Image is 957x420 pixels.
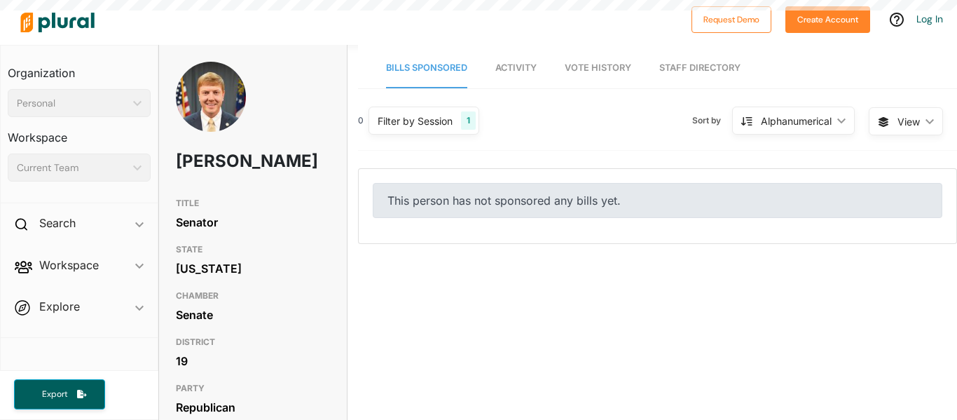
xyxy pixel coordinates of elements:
[176,380,330,397] h3: PARTY
[176,304,330,325] div: Senate
[176,258,330,279] div: [US_STATE]
[17,161,128,175] div: Current Team
[39,215,76,231] h2: Search
[176,212,330,233] div: Senator
[916,13,943,25] a: Log In
[176,140,268,182] h1: [PERSON_NAME]
[378,114,453,128] div: Filter by Session
[176,287,330,304] h3: CHAMBER
[176,334,330,351] h3: DISTRICT
[358,114,364,127] div: 0
[386,48,467,88] a: Bills Sponsored
[461,111,476,130] div: 1
[386,62,467,73] span: Bills Sponsored
[176,351,330,372] div: 19
[897,114,920,129] span: View
[495,48,537,88] a: Activity
[785,6,870,33] button: Create Account
[373,183,942,218] div: This person has not sponsored any bills yet.
[176,195,330,212] h3: TITLE
[32,388,77,400] span: Export
[785,11,870,26] a: Create Account
[14,379,105,409] button: Export
[692,114,732,127] span: Sort by
[176,397,330,418] div: Republican
[8,117,151,148] h3: Workspace
[495,62,537,73] span: Activity
[8,53,151,83] h3: Organization
[176,62,246,167] img: Headshot of Blake Tillery
[176,241,330,258] h3: STATE
[761,114,832,128] div: Alphanumerical
[691,6,771,33] button: Request Demo
[659,48,741,88] a: Staff Directory
[565,48,631,88] a: Vote History
[565,62,631,73] span: Vote History
[691,11,771,26] a: Request Demo
[17,96,128,111] div: Personal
